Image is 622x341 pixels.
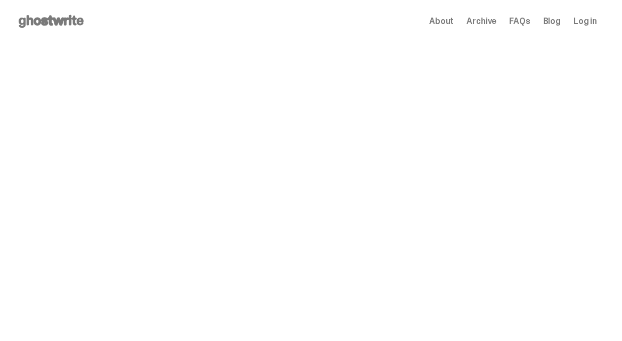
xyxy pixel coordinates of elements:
[429,17,454,26] a: About
[509,17,530,26] a: FAQs
[543,17,561,26] a: Blog
[466,17,496,26] a: Archive
[574,17,597,26] a: Log in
